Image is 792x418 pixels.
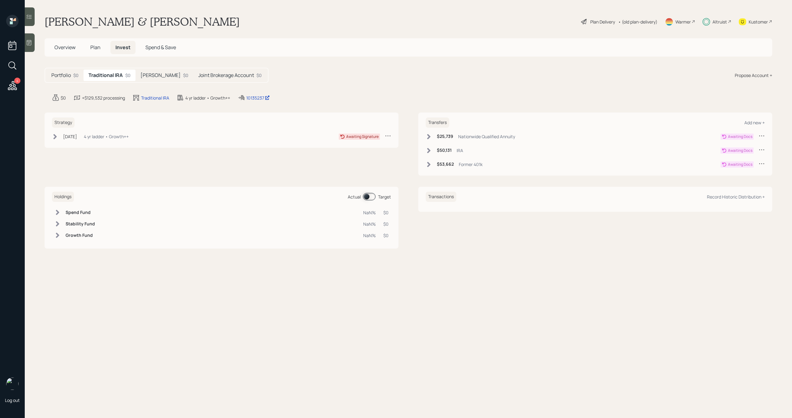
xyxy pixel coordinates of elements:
[66,210,95,215] h6: Spend Fund
[84,133,129,140] div: 4 yr ladder • Growth++
[437,148,452,153] h6: $50,131
[145,44,176,51] span: Spend & Save
[363,209,376,216] div: NaN%
[246,95,270,101] div: 10135237
[125,72,131,79] div: $0
[66,221,95,227] h6: Stability Fund
[54,44,75,51] span: Overview
[437,162,454,167] h6: $53,662
[744,120,765,126] div: Add new +
[198,72,254,78] h5: Joint Brokerage Account
[73,72,79,79] div: $0
[348,194,361,200] div: Actual
[618,19,657,25] div: • (old plan-delivery)
[728,162,752,167] div: Awaiting Docs
[712,19,727,25] div: Altruist
[458,133,515,140] div: Nationwide Qualified Annuity
[256,72,262,79] div: $0
[426,192,456,202] h6: Transactions
[728,148,752,153] div: Awaiting Docs
[82,95,125,101] div: +$129,532 processing
[426,117,449,128] h6: Transfers
[728,134,752,139] div: Awaiting Docs
[383,232,389,239] div: $0
[66,233,95,238] h6: Growth Fund
[185,95,230,101] div: 4 yr ladder • Growth++
[363,221,376,227] div: NaN%
[52,192,74,202] h6: Holdings
[63,133,77,140] div: [DATE]
[383,221,389,227] div: $0
[735,72,772,79] div: Propose Account +
[459,161,483,168] div: Former 401k
[14,78,20,84] div: 4
[140,72,181,78] h5: [PERSON_NAME]
[183,72,188,79] div: $0
[5,397,20,403] div: Log out
[52,117,75,128] h6: Strategy
[749,19,768,25] div: Kustomer
[378,194,391,200] div: Target
[707,194,765,200] div: Record Historic Distribution +
[590,19,615,25] div: Plan Delivery
[383,209,389,216] div: $0
[457,147,463,154] div: IRA
[346,134,379,139] div: Awaiting Signature
[6,377,19,390] img: michael-russo-headshot.png
[88,72,123,78] h5: Traditional IRA
[90,44,101,51] span: Plan
[45,15,240,28] h1: [PERSON_NAME] & [PERSON_NAME]
[141,95,169,101] div: Traditional IRA
[437,134,453,139] h6: $25,739
[363,232,376,239] div: NaN%
[675,19,691,25] div: Warmer
[51,72,71,78] h5: Portfolio
[115,44,131,51] span: Invest
[61,95,66,101] div: $0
